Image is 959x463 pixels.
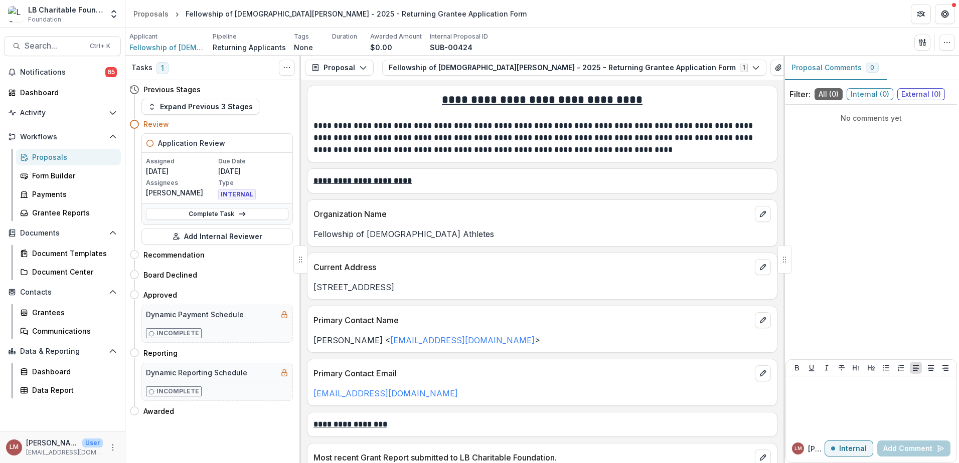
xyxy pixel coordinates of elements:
[370,42,392,53] p: $0.00
[925,362,937,374] button: Align Center
[430,32,488,41] p: Internal Proposal ID
[129,32,157,41] p: Applicant
[32,152,113,162] div: Proposals
[32,189,113,199] div: Payments
[88,41,112,52] div: Ctrl + K
[4,84,121,101] a: Dashboard
[158,138,225,148] h5: Application Review
[911,4,931,24] button: Partners
[82,438,103,447] p: User
[305,60,374,76] button: Proposal
[129,7,173,21] a: Proposals
[218,166,288,176] p: [DATE]
[815,88,843,100] span: All ( 0 )
[794,446,802,451] div: Loida Mendoza
[370,32,422,41] p: Awarded Amount
[32,366,113,377] div: Dashboard
[32,326,113,336] div: Communications
[143,250,205,260] h4: Recommendation
[382,60,766,76] button: Fellowship of [DEMOGRAPHIC_DATA][PERSON_NAME] - 2025 - Returning Grantee Application Form1
[16,167,121,184] a: Form Builder
[279,60,295,76] button: Toggle View Cancelled Tasks
[821,362,833,374] button: Italicize
[146,309,244,320] h5: Dynamic Payment Schedule
[32,385,113,395] div: Data Report
[26,437,78,448] p: [PERSON_NAME]
[4,129,121,145] button: Open Workflows
[146,157,216,166] p: Assigned
[141,99,259,115] button: Expand Previous 3 Stages
[897,88,945,100] span: External ( 0 )
[791,362,803,374] button: Bold
[865,362,877,374] button: Heading 2
[755,312,771,328] button: edit
[4,36,121,56] button: Search...
[16,186,121,202] a: Payments
[133,9,169,19] div: Proposals
[10,444,19,450] div: Loida Mendoza
[26,448,103,457] p: [EMAIL_ADDRESS][DOMAIN_NAME]
[156,62,169,74] span: 1
[847,88,893,100] span: Internal ( 0 )
[839,444,867,453] p: Internal
[131,64,152,72] h3: Tasks
[870,64,874,71] span: 0
[146,208,288,220] a: Complete Task
[390,335,535,345] a: [EMAIL_ADDRESS][DOMAIN_NAME]
[313,261,751,273] p: Current Address
[20,288,105,297] span: Contacts
[16,323,121,339] a: Communications
[20,109,105,117] span: Activity
[32,207,113,218] div: Grantee Reports
[935,4,955,24] button: Get Help
[770,60,786,76] button: View Attached Files
[313,208,751,220] p: Organization Name
[313,281,771,293] p: [STREET_ADDRESS]
[910,362,922,374] button: Align Left
[146,187,216,198] p: [PERSON_NAME]
[313,367,751,379] p: Primary Contact Email
[143,348,178,358] h4: Reporting
[146,178,216,187] p: Assignees
[783,56,887,80] button: Proposal Comments
[313,388,458,398] a: [EMAIL_ADDRESS][DOMAIN_NAME]
[877,440,950,456] button: Add Comment
[880,362,892,374] button: Bullet List
[16,304,121,321] a: Grantees
[143,119,169,129] h4: Review
[141,228,293,245] button: Add Internal Reviewer
[313,314,751,326] p: Primary Contact Name
[156,387,199,396] p: Incomplete
[808,443,825,454] p: [PERSON_NAME] M
[16,245,121,262] a: Document Templates
[4,64,121,80] button: Notifications65
[4,284,121,300] button: Open Contacts
[755,365,771,381] button: edit
[143,84,201,95] h4: Previous Stages
[156,329,199,338] p: Incomplete
[806,362,818,374] button: Underline
[825,440,873,456] button: Internal
[4,225,121,241] button: Open Documents
[213,32,237,41] p: Pipeline
[218,189,256,199] span: INTERNAL
[755,259,771,275] button: edit
[107,441,119,453] button: More
[20,87,113,98] div: Dashboard
[28,15,61,24] span: Foundation
[32,307,113,318] div: Grantees
[129,42,205,53] span: Fellowship of [DEMOGRAPHIC_DATA] Athletes
[105,67,117,77] span: 65
[20,133,105,141] span: Workflows
[32,248,113,259] div: Document Templates
[294,42,313,53] p: None
[32,267,113,277] div: Document Center
[146,367,247,378] h5: Dynamic Reporting Schedule
[8,6,24,22] img: LB Charitable Foundation
[32,170,113,181] div: Form Builder
[313,334,771,346] p: [PERSON_NAME] < >
[755,206,771,222] button: edit
[430,42,472,53] p: SUB-00424
[107,4,121,24] button: Open entity switcher
[313,228,771,240] p: Fellowship of [DEMOGRAPHIC_DATA] Athletes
